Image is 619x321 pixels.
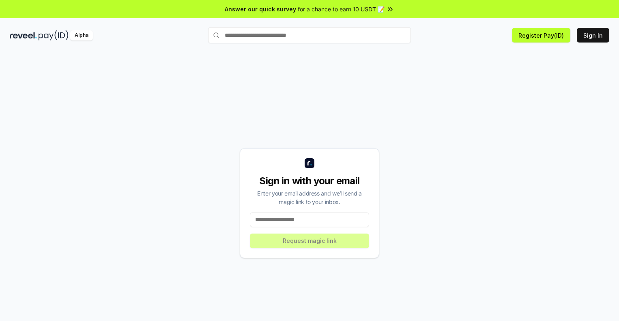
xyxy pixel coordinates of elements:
button: Register Pay(ID) [512,28,570,43]
img: reveel_dark [10,30,37,40]
div: Sign in with your email [250,174,369,187]
span: for a chance to earn 10 USDT 📝 [298,5,385,13]
img: logo_small [305,158,314,168]
div: Alpha [70,30,93,40]
span: Answer our quick survey [225,5,296,13]
div: Enter your email address and we’ll send a magic link to your inbox. [250,189,369,206]
img: pay_id [39,30,69,40]
button: Sign In [577,28,609,43]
